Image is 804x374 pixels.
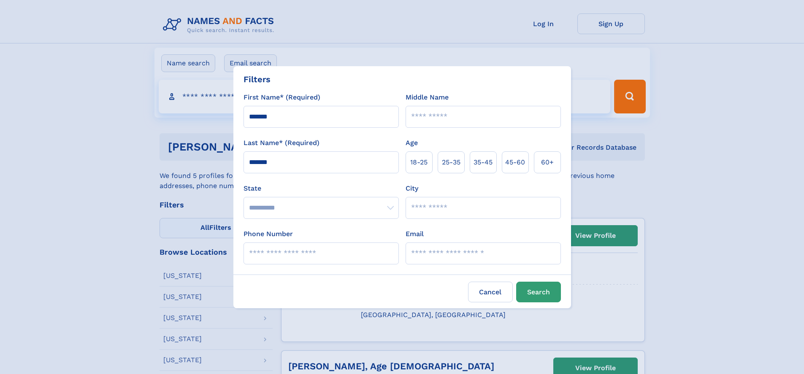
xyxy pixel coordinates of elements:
[406,183,418,194] label: City
[541,157,554,167] span: 60+
[516,282,561,302] button: Search
[406,229,424,239] label: Email
[244,73,271,86] div: Filters
[406,138,418,148] label: Age
[244,92,320,102] label: First Name* (Required)
[406,92,449,102] label: Middle Name
[468,282,513,302] label: Cancel
[244,183,399,194] label: State
[244,138,319,148] label: Last Name* (Required)
[410,157,428,167] span: 18‑25
[505,157,525,167] span: 45‑60
[244,229,293,239] label: Phone Number
[474,157,493,167] span: 35‑45
[442,157,460,167] span: 25‑35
